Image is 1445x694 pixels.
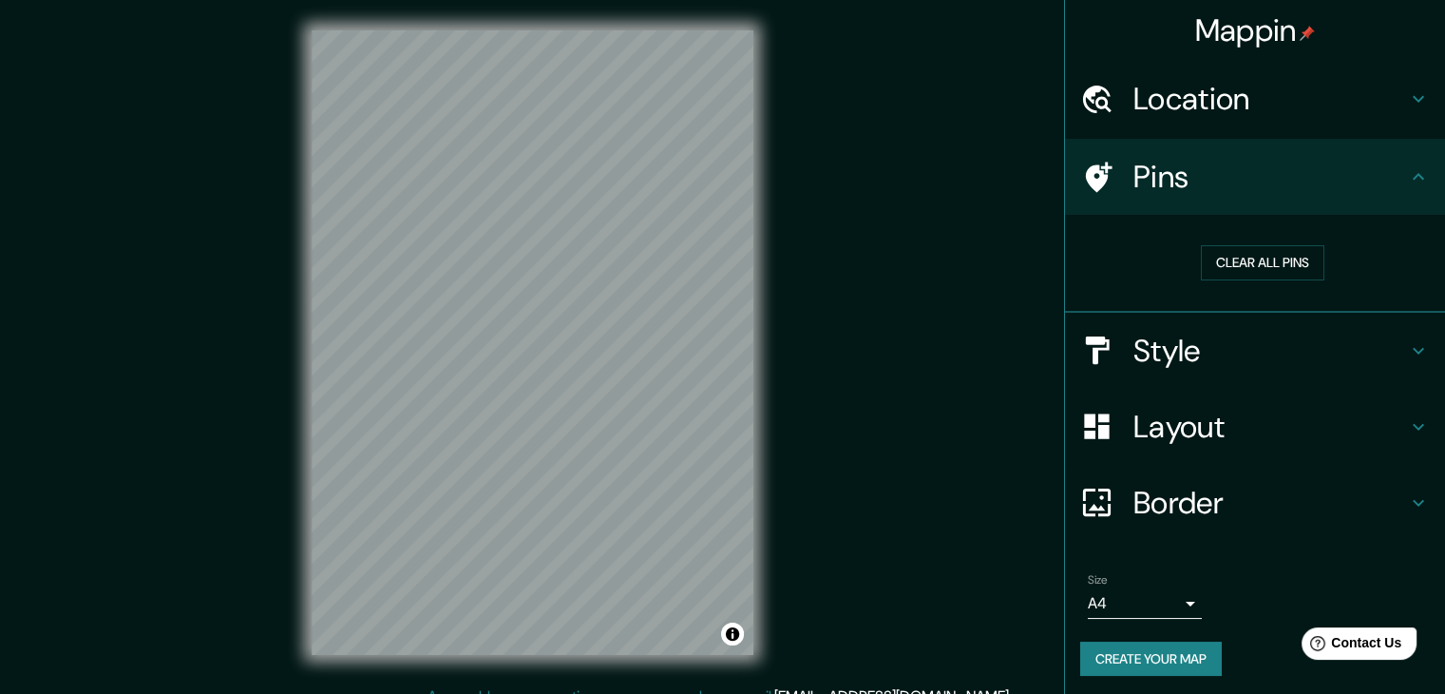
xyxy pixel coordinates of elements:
div: Pins [1065,139,1445,215]
div: Border [1065,465,1445,541]
img: pin-icon.png [1300,26,1315,41]
div: Location [1065,61,1445,137]
h4: Style [1133,332,1407,370]
h4: Border [1133,484,1407,522]
button: Toggle attribution [721,623,744,646]
div: Layout [1065,389,1445,465]
h4: Layout [1133,408,1407,446]
button: Create your map [1080,642,1222,677]
canvas: Map [312,30,753,655]
label: Size [1088,571,1108,588]
div: Style [1065,313,1445,389]
h4: Location [1133,80,1407,118]
h4: Pins [1133,158,1407,196]
h4: Mappin [1195,11,1316,49]
button: Clear all pins [1201,245,1324,280]
iframe: Help widget launcher [1276,620,1424,673]
div: A4 [1088,588,1202,619]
